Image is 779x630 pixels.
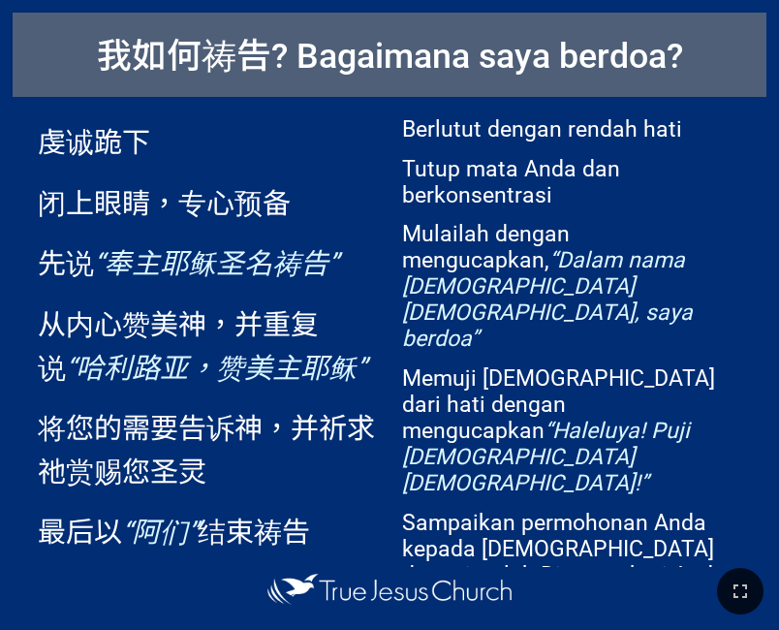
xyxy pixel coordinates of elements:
[38,180,377,224] p: 闭上眼睛，专心预备
[94,247,338,280] em: “奉主耶稣圣名祷告”
[13,13,766,97] h1: 我如何祷告? Bagaimana saya berdoa?
[122,516,198,549] em: “阿们”
[402,156,741,208] p: Tutup mata Anda dan berkonsentrasi
[402,247,693,352] em: “Dalam nama [DEMOGRAPHIC_DATA] [DEMOGRAPHIC_DATA], saya berdoa”
[402,221,741,352] p: Mulailah dengan mengucapkan,
[38,301,377,389] p: 从内心赞美神，并重复说
[38,405,377,492] p: 将您的需要告诉神，并祈求祂赏赐您圣灵
[402,418,690,496] em: “Haleluya! Puji [DEMOGRAPHIC_DATA] [DEMOGRAPHIC_DATA]!”
[66,352,366,385] em: “哈利路亚，赞美主耶稣”
[402,510,741,614] p: Sampaikan permohonan Anda kepada [DEMOGRAPHIC_DATA] dan mintalah Dia memberi Anda [DEMOGRAPHIC_DATA]
[402,365,741,496] p: Memuji [DEMOGRAPHIC_DATA] dari hati dengan mengucapkan
[38,119,377,163] p: 虔诚跪下
[38,509,377,552] p: 最后以 结束祷告
[38,240,377,284] p: 先说
[402,116,741,142] p: Berlutut dengan rendah hati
